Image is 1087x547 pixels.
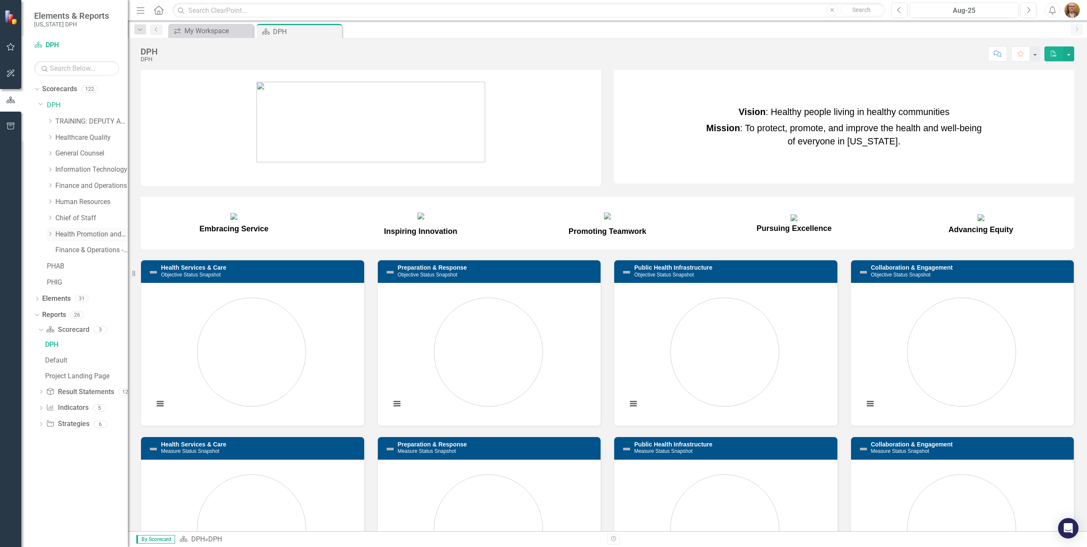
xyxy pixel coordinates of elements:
[47,278,128,288] a: PHIG
[4,10,19,25] img: ClearPoint Strategy
[230,213,237,220] img: mceclip9.png
[55,181,128,191] a: Finance and Operations
[623,289,827,417] svg: Interactive chart
[46,387,114,397] a: Result Statements
[55,245,128,255] a: Finance & Operations - ARCHIVE
[94,420,107,428] div: 6
[141,47,158,56] div: DPH
[391,398,403,410] button: View chart menu, Chart
[43,338,128,351] a: DPH
[840,4,883,16] button: Search
[871,264,953,271] a: Collaboration & Engagement
[871,441,953,448] a: Collaboration & Engagement
[55,230,128,239] a: Health Promotion and Services
[949,213,1013,234] span: Advancing Equity
[978,214,984,221] img: mceclip13.png
[161,272,221,278] small: Objective Status Snapshot
[1058,518,1078,538] div: Open Intercom Messenger
[398,448,456,454] small: Measure Status Snapshot
[858,267,868,277] img: Not Defined
[43,354,128,367] a: Default
[55,213,128,223] a: Chief of Staff
[75,295,89,302] div: 31
[860,289,1066,417] div: Chart. Highcharts interactive chart.
[34,21,109,28] small: [US_STATE] DPH
[55,165,128,175] a: Information Technology
[161,264,226,271] a: Health Services & Care
[398,264,467,271] a: Preparation & Response
[385,444,395,454] img: Not Defined
[150,289,354,417] svg: Interactive chart
[1064,3,1080,18] img: Mary Ramirez
[621,444,632,454] img: Not Defined
[150,289,356,417] div: Chart. Highcharts interactive chart.
[173,3,885,18] input: Search ClearPoint...
[913,6,1015,16] div: Aug-25
[141,56,158,63] div: DPH
[161,441,226,448] a: Health Services & Care
[604,213,611,219] img: mceclip11.png
[623,289,829,417] div: Chart. Highcharts interactive chart.
[94,326,107,333] div: 3
[45,341,128,348] div: DPH
[910,3,1018,18] button: Aug-25
[118,388,132,395] div: 12
[386,289,592,417] div: Chart. Highcharts interactive chart.
[170,26,251,36] a: My Workspace
[34,61,119,76] input: Search Below...
[46,403,88,413] a: Indicators
[208,535,222,543] div: DPH
[199,225,268,233] span: Embracing Service
[161,448,219,454] small: Measure Status Snapshot
[34,11,109,21] span: Elements & Reports
[739,107,949,117] span: : Healthy people living in healthy communities
[860,289,1064,417] svg: Interactive chart
[47,101,128,110] a: DPH
[47,262,128,271] a: PHAB
[81,86,98,93] div: 122
[46,419,89,429] a: Strategies
[864,398,876,410] button: View chart menu, Chart
[384,227,457,236] span: Inspiring Innovation
[184,26,251,36] div: My Workspace
[273,26,340,37] div: DPH
[70,311,84,319] div: 26
[417,213,424,219] img: mceclip10.png
[55,197,128,207] a: Human Resources
[706,123,982,146] span: : To protect, promote, and improve the health and well-being of everyone in [US_STATE].
[34,40,119,50] a: DPH
[42,310,66,320] a: Reports
[756,213,831,233] span: Pursuing Excellence
[55,149,128,158] a: General Counsel
[93,404,106,412] div: 5
[634,264,713,271] a: Public Health Infrastructure
[386,289,590,417] svg: Interactive chart
[148,444,158,454] img: Not Defined
[398,441,467,448] a: Preparation & Response
[42,84,77,94] a: Scorecards
[634,448,693,454] small: Measure Status Snapshot
[136,535,175,544] span: By Scorecard
[871,272,931,278] small: Objective Status Snapshot
[46,325,89,335] a: Scorecard
[55,133,128,143] a: Healthcare Quality
[45,372,128,380] div: Project Landing Page
[42,294,71,304] a: Elements
[45,357,128,364] div: Default
[148,267,158,277] img: Not Defined
[385,267,395,277] img: Not Defined
[43,369,128,383] a: Project Landing Page
[739,107,766,117] strong: Vision
[858,444,868,454] img: Not Defined
[191,535,205,543] a: DPH
[871,448,929,454] small: Measure Status Snapshot
[55,117,128,127] a: TRAINING: DEPUTY AREA
[627,398,639,410] button: View chart menu, Chart
[154,398,166,410] button: View chart menu, Chart
[569,227,647,236] span: Promoting Teamwork
[791,214,797,221] img: mceclip12.png
[852,6,871,13] span: Search
[398,272,457,278] small: Objective Status Snapshot
[634,272,694,278] small: Objective Status Snapshot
